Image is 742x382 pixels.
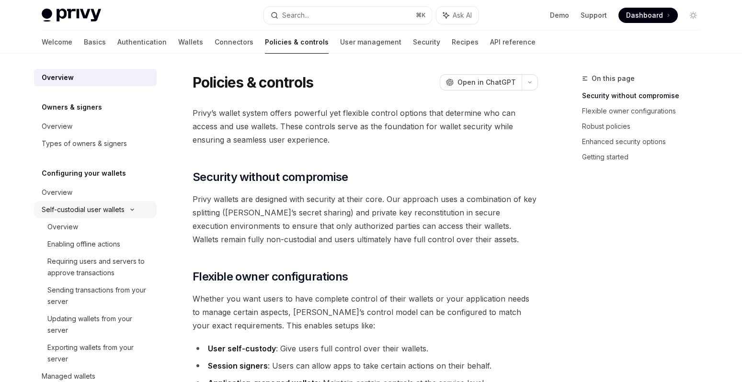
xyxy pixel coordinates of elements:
[42,9,101,22] img: light logo
[47,284,151,307] div: Sending transactions from your server
[265,31,329,54] a: Policies & controls
[117,31,167,54] a: Authentication
[452,31,479,54] a: Recipes
[178,31,203,54] a: Wallets
[416,11,426,19] span: ⌘ K
[626,11,663,20] span: Dashboard
[42,121,72,132] div: Overview
[413,31,440,54] a: Security
[193,269,348,284] span: Flexible owner configurations
[208,361,268,371] strong: Session signers
[282,10,309,21] div: Search...
[42,72,74,83] div: Overview
[47,221,78,233] div: Overview
[34,339,157,368] a: Exporting wallets from your server
[47,342,151,365] div: Exporting wallets from your server
[592,73,635,84] span: On this page
[550,11,569,20] a: Demo
[215,31,253,54] a: Connectors
[34,184,157,201] a: Overview
[42,371,95,382] div: Managed wallets
[193,106,538,146] span: Privy’s wallet system offers powerful yet flexible control options that determine who can access ...
[264,7,432,24] button: Search...⌘K
[193,292,538,332] span: Whether you want users to have complete control of their wallets or your application needs to man...
[34,236,157,253] a: Enabling offline actions
[47,256,151,279] div: Requiring users and servers to approve transactions
[34,69,157,86] a: Overview
[582,149,708,165] a: Getting started
[457,78,516,87] span: Open in ChatGPT
[34,218,157,236] a: Overview
[34,281,157,310] a: Sending transactions from your server
[440,74,522,90] button: Open in ChatGPT
[193,169,348,185] span: Security without compromise
[42,101,102,113] h5: Owners & signers
[193,359,538,372] li: : Users can allow apps to take certain actions on their behalf.
[42,168,126,179] h5: Configuring your wallets
[34,310,157,339] a: Updating wallets from your server
[34,118,157,135] a: Overview
[47,238,120,250] div: Enabling offline actions
[582,134,708,149] a: Enhanced security options
[42,138,127,149] div: Types of owners & signers
[42,204,125,215] div: Self-custodial user wallets
[34,135,157,152] a: Types of owners & signers
[581,11,607,20] a: Support
[42,31,72,54] a: Welcome
[340,31,401,54] a: User management
[193,74,314,91] h1: Policies & controls
[193,342,538,355] li: : Give users full control over their wallets.
[34,253,157,281] a: Requiring users and servers to approve transactions
[490,31,536,54] a: API reference
[42,187,72,198] div: Overview
[436,7,479,24] button: Ask AI
[193,192,538,246] span: Privy wallets are designed with security at their core. Our approach uses a combination of key sp...
[47,313,151,336] div: Updating wallets from your server
[208,344,276,353] strong: User self-custody
[582,103,708,119] a: Flexible owner configurations
[453,11,472,20] span: Ask AI
[582,88,708,103] a: Security without compromise
[685,8,701,23] button: Toggle dark mode
[618,8,678,23] a: Dashboard
[582,119,708,134] a: Robust policies
[84,31,106,54] a: Basics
